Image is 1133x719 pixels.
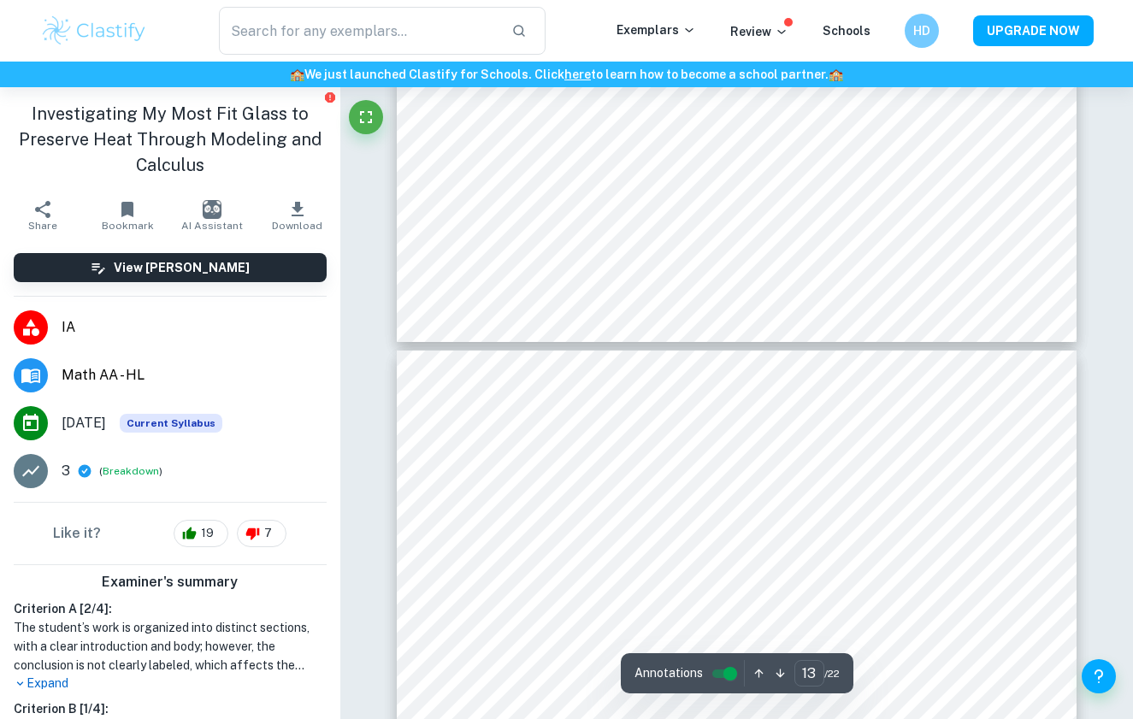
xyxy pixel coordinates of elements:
[103,463,159,479] button: Breakdown
[62,461,70,481] p: 3
[99,463,162,480] span: ( )
[120,414,222,433] div: This exemplar is based on the current syllabus. Feel free to refer to it for inspiration/ideas wh...
[14,253,327,282] button: View [PERSON_NAME]
[120,414,222,433] span: Current Syllabus
[192,525,223,542] span: 19
[85,192,169,239] button: Bookmark
[14,618,327,675] h1: The student’s work is organized into distinct sections, with a clear introduction and body; howev...
[203,200,221,219] img: AI Assistant
[53,523,101,544] h6: Like it?
[349,100,383,134] button: Fullscreen
[255,192,339,239] button: Download
[174,520,228,547] div: 19
[3,65,1130,84] h6: We just launched Clastify for Schools. Click to learn how to become a school partner.
[14,101,327,178] h1: Investigating My Most Fit Glass to Preserve Heat Through Modeling and Calculus
[14,675,327,692] p: Expand
[973,15,1094,46] button: UPGRADE NOW
[102,220,154,232] span: Bookmark
[272,220,322,232] span: Download
[564,68,591,81] a: here
[62,317,327,338] span: IA
[114,258,250,277] h6: View [PERSON_NAME]
[62,413,106,433] span: [DATE]
[40,14,149,48] img: Clastify logo
[324,91,337,103] button: Report issue
[290,68,304,81] span: 🏫
[14,599,327,618] h6: Criterion A [ 2 / 4 ]:
[255,525,281,542] span: 7
[62,365,327,386] span: Math AA - HL
[912,21,931,40] h6: HD
[617,21,696,39] p: Exemplars
[905,14,939,48] button: HD
[170,192,255,239] button: AI Assistant
[219,7,499,55] input: Search for any exemplars...
[237,520,286,547] div: 7
[28,220,57,232] span: Share
[829,68,843,81] span: 🏫
[824,666,840,681] span: / 22
[634,664,703,682] span: Annotations
[1082,659,1116,693] button: Help and Feedback
[7,572,333,592] h6: Examiner's summary
[181,220,243,232] span: AI Assistant
[730,22,788,41] p: Review
[823,24,870,38] a: Schools
[14,699,327,718] h6: Criterion B [ 1 / 4 ]:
